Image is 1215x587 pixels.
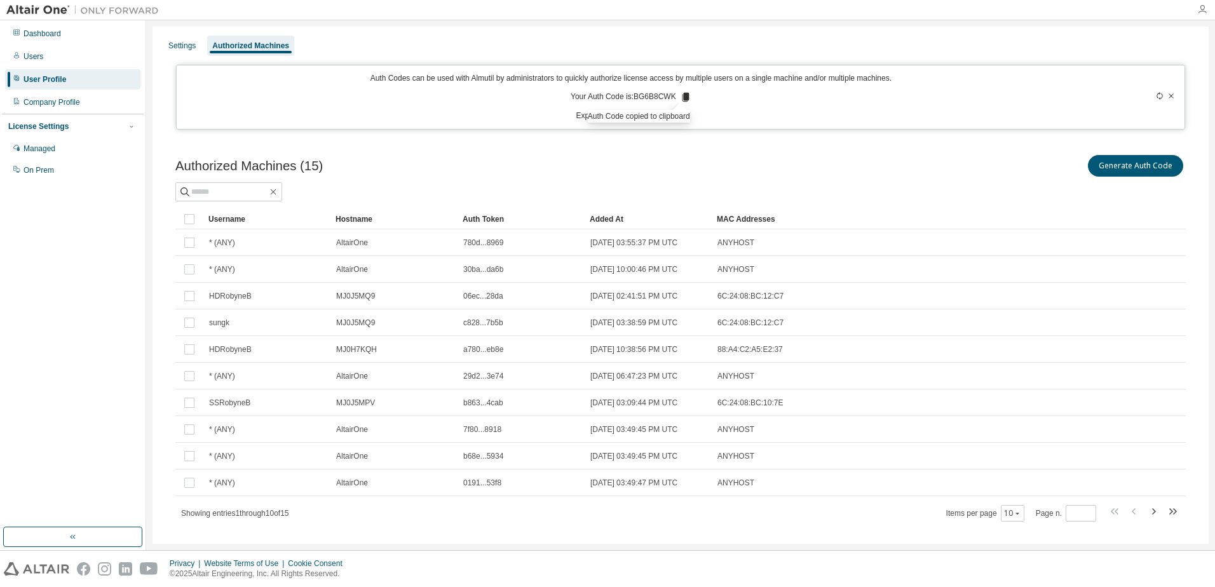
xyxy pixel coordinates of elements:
span: HDRobyneB [209,344,252,354]
img: facebook.svg [77,562,90,576]
span: b68e...5934 [463,451,503,461]
span: AltairOne [336,371,368,381]
span: [DATE] 03:09:44 PM UTC [590,398,677,408]
span: b863...4cab [463,398,503,408]
div: Auth Token [463,209,580,229]
span: c828...7b5b [463,318,503,328]
span: ANYHOST [717,424,754,435]
button: Generate Auth Code [1088,155,1183,177]
button: 10 [1004,508,1021,518]
div: Cookie Consent [288,558,350,569]
span: 6C:24:08:BC:12:C7 [717,318,784,328]
div: Managed [24,144,55,154]
div: On Prem [24,165,54,175]
div: User Profile [24,74,66,84]
span: sungk [209,318,229,328]
span: Page n. [1036,505,1096,522]
span: HDRobyneB [209,291,252,301]
p: Expires in 14 minutes, 54 seconds [184,111,1078,121]
p: Your Auth Code is: BG6B8CWK [571,91,691,103]
span: * (ANY) [209,238,235,248]
div: Privacy [170,558,204,569]
span: 06ec...28da [463,291,503,301]
span: AltairOne [336,424,368,435]
span: * (ANY) [209,424,235,435]
span: [DATE] 03:55:37 PM UTC [590,238,677,248]
span: 30ba...da6b [463,264,503,274]
div: Settings [168,41,196,51]
span: ANYHOST [717,264,754,274]
span: SSRobyneB [209,398,250,408]
span: ANYHOST [717,451,754,461]
div: License Settings [8,121,69,132]
span: MJ0H7KQH [336,344,377,354]
span: 88:A4:C2:A5:E2:37 [717,344,783,354]
div: Auth Code copied to clipboard [588,110,690,123]
span: 0191...53f8 [463,478,501,488]
img: Altair One [6,4,165,17]
div: Website Terms of Use [204,558,288,569]
img: altair_logo.svg [4,562,69,576]
span: Authorized Machines (15) [175,159,323,173]
span: [DATE] 03:49:45 PM UTC [590,451,677,461]
span: 6C:24:08:BC:12:C7 [717,291,784,301]
span: AltairOne [336,451,368,461]
span: 7f80...8918 [463,424,501,435]
span: Items per page [946,505,1024,522]
div: Users [24,51,43,62]
span: ANYHOST [717,478,754,488]
div: MAC Addresses [717,209,1046,229]
span: [DATE] 03:49:45 PM UTC [590,424,677,435]
p: © 2025 Altair Engineering, Inc. All Rights Reserved. [170,569,350,579]
span: ANYHOST [717,238,754,248]
span: AltairOne [336,238,368,248]
div: Dashboard [24,29,61,39]
span: MJ0J5MQ9 [336,318,375,328]
span: a780...eb8e [463,344,503,354]
span: [DATE] 10:00:46 PM UTC [590,264,677,274]
span: MJ0J5MPV [336,398,375,408]
div: Added At [590,209,707,229]
span: [DATE] 03:38:59 PM UTC [590,318,677,328]
span: [DATE] 10:38:56 PM UTC [590,344,677,354]
span: * (ANY) [209,371,235,381]
span: [DATE] 06:47:23 PM UTC [590,371,677,381]
img: linkedin.svg [119,562,132,576]
span: ANYHOST [717,371,754,381]
span: AltairOne [336,264,368,274]
span: Showing entries 1 through 10 of 15 [181,509,289,518]
img: youtube.svg [140,562,158,576]
div: Hostname [336,209,452,229]
span: 29d2...3e74 [463,371,503,381]
span: 6C:24:08:BC:10:7E [717,398,783,408]
span: [DATE] 03:49:47 PM UTC [590,478,677,488]
span: 780d...8969 [463,238,503,248]
div: Username [208,209,325,229]
img: instagram.svg [98,562,111,576]
span: AltairOne [336,478,368,488]
span: MJ0J5MQ9 [336,291,375,301]
p: Auth Codes can be used with Almutil by administrators to quickly authorize license access by mult... [184,73,1078,84]
span: [DATE] 02:41:51 PM UTC [590,291,677,301]
div: Company Profile [24,97,80,107]
div: Authorized Machines [212,41,289,51]
span: * (ANY) [209,451,235,461]
span: * (ANY) [209,264,235,274]
span: * (ANY) [209,478,235,488]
